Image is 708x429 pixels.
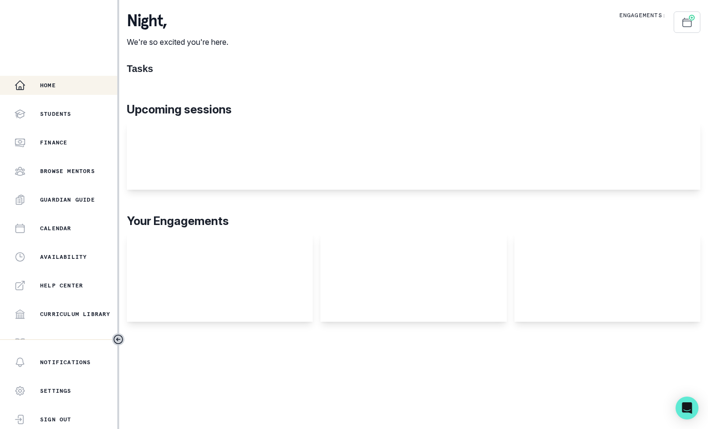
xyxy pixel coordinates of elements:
[40,82,56,89] p: Home
[40,225,72,232] p: Calendar
[40,167,95,175] p: Browse Mentors
[40,139,67,146] p: Finance
[127,63,700,74] h1: Tasks
[127,101,700,118] p: Upcoming sessions
[112,333,124,346] button: Toggle sidebar
[127,213,700,230] p: Your Engagements
[40,310,111,318] p: Curriculum Library
[40,339,99,347] p: Mentor Handbook
[619,11,666,19] p: Engagements:
[40,416,72,423] p: Sign Out
[40,358,91,366] p: Notifications
[40,282,83,289] p: Help Center
[40,110,72,118] p: Students
[40,387,72,395] p: Settings
[674,11,700,33] button: Schedule Sessions
[127,11,228,31] p: night ,
[676,397,698,419] div: Open Intercom Messenger
[40,196,95,204] p: Guardian Guide
[40,253,87,261] p: Availability
[127,36,228,48] p: We're so excited you're here.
